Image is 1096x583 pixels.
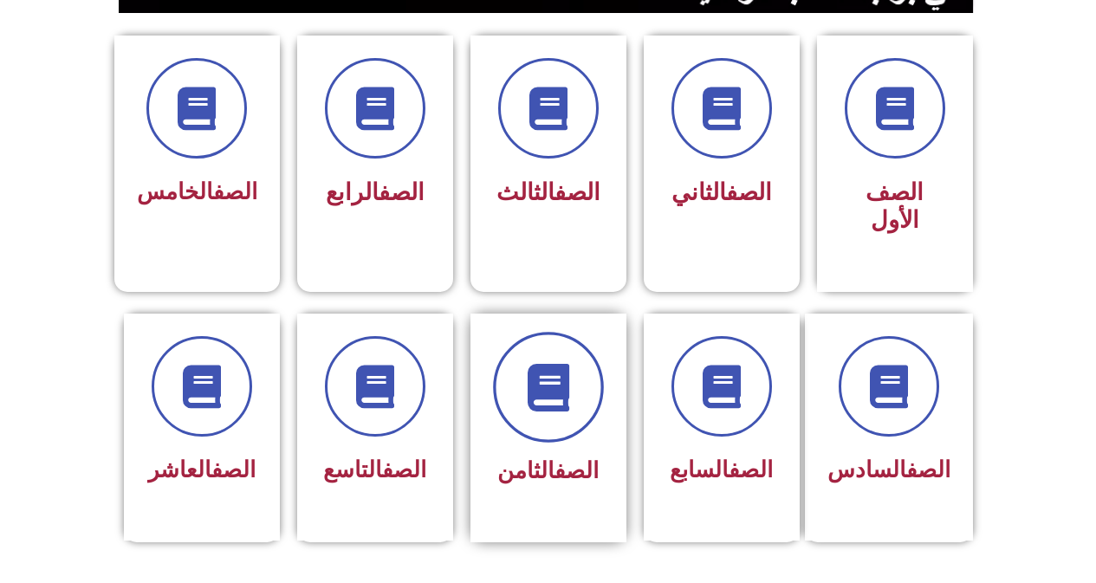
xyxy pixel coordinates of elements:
[554,457,599,483] a: الصف
[379,178,425,206] a: الصف
[671,178,772,206] span: الثاني
[729,457,773,483] a: الصف
[866,178,924,234] span: الصف الأول
[906,457,950,483] a: الصف
[211,457,256,483] a: الصف
[323,457,426,483] span: التاسع
[382,457,426,483] a: الصف
[137,178,257,204] span: الخامس
[496,178,600,206] span: الثالث
[827,457,950,483] span: السادس
[670,457,773,483] span: السابع
[497,457,599,483] span: الثامن
[326,178,425,206] span: الرابع
[213,178,257,204] a: الصف
[726,178,772,206] a: الصف
[148,457,256,483] span: العاشر
[554,178,600,206] a: الصف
